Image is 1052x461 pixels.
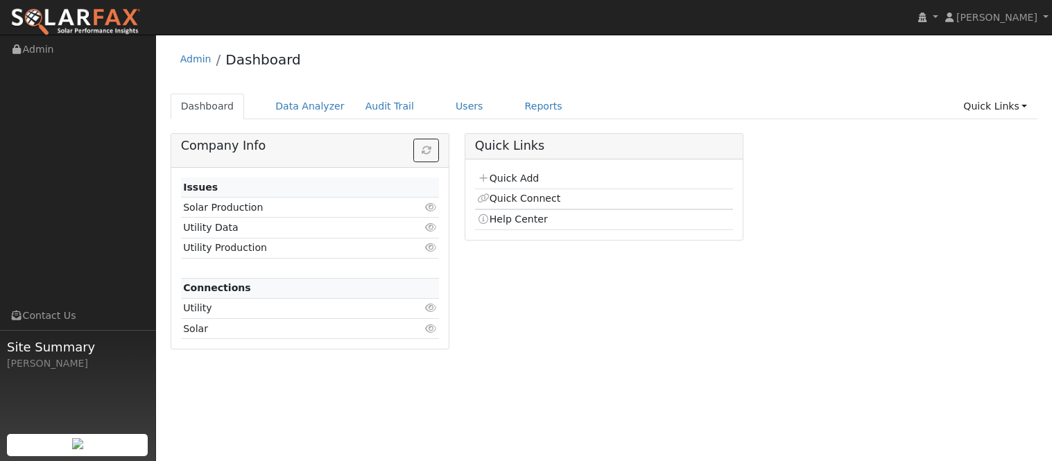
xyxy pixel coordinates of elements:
[477,173,539,184] a: Quick Add
[477,214,548,225] a: Help Center
[477,193,560,204] a: Quick Connect
[424,303,437,313] i: Click to view
[445,94,494,119] a: Users
[183,182,218,193] strong: Issues
[180,53,212,64] a: Admin
[7,356,148,371] div: [PERSON_NAME]
[183,282,251,293] strong: Connections
[181,319,398,339] td: Solar
[225,51,301,68] a: Dashboard
[956,12,1037,23] span: [PERSON_NAME]
[7,338,148,356] span: Site Summary
[181,139,440,153] h5: Company Info
[181,218,398,238] td: Utility Data
[424,223,437,232] i: Click to view
[424,202,437,212] i: Click to view
[10,8,141,37] img: SolarFax
[953,94,1037,119] a: Quick Links
[424,243,437,252] i: Click to view
[515,94,573,119] a: Reports
[424,324,437,333] i: Click to view
[181,238,398,258] td: Utility Production
[265,94,355,119] a: Data Analyzer
[72,438,83,449] img: retrieve
[475,139,734,153] h5: Quick Links
[181,198,398,218] td: Solar Production
[355,94,424,119] a: Audit Trail
[181,298,398,318] td: Utility
[171,94,245,119] a: Dashboard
